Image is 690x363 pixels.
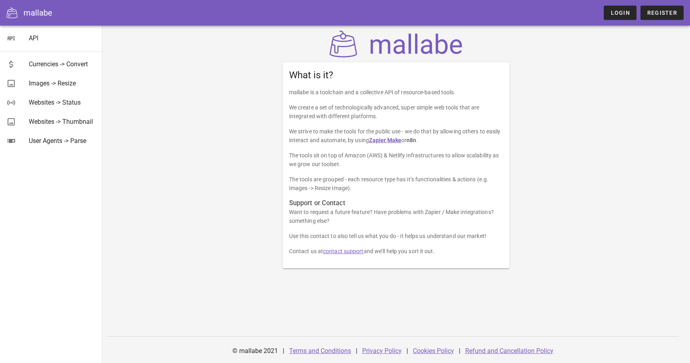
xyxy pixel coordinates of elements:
div: | [356,341,357,361]
div: © mallabe 2021 [228,341,283,361]
a: Register [640,6,684,20]
span: Login [610,10,630,16]
a: Cookies Policy [413,347,454,355]
div: | [283,341,284,361]
p: Contact us at and we’ll help you sort it out. [289,247,504,256]
div: | [406,341,408,361]
div: User Agents -> Parse [29,137,96,145]
p: We strive to make the tools for the public use - we do that by allowing others to easily interact... [289,127,504,145]
a: Zapier [369,137,386,143]
p: The tools are grouped - each resource type has it’s functionalities & actions (e.g. Images -> Res... [289,175,504,192]
div: Currencies -> Convert [29,60,96,68]
img: mallabe Logo [327,30,465,58]
a: Terms and Conditions [289,347,351,355]
a: Make [387,137,401,143]
p: Want to request a future feature? Have problems with Zapier / Make integrations? something else? [289,208,504,225]
div: What is it? [283,62,510,88]
div: | [459,341,460,361]
div: Websites -> Status [29,99,96,106]
a: Refund and Cancellation Policy [465,347,553,355]
p: Use this contact to also tell us what you do - it helps us understand our market! [289,232,504,240]
div: API [29,34,96,42]
a: contact support [323,248,364,254]
p: mallabe is a toolchain and a collective API of resource-based tools. [289,88,504,97]
strong: n8n [406,137,416,143]
span: Register [647,10,677,16]
div: Websites -> Thumbnail [29,118,96,125]
p: The tools sit on top of Amazon (AWS) & Netlify infrastructures to allow scalability as we grow ou... [289,151,504,169]
div: Images -> Resize [29,79,96,87]
a: Login [604,6,636,20]
a: Privacy Policy [362,347,402,355]
h3: Support or Contact [289,199,504,208]
div: mallabe [24,7,52,19]
p: We create a set of technologically advanced, super simple web tools that are integrated with diff... [289,103,504,121]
